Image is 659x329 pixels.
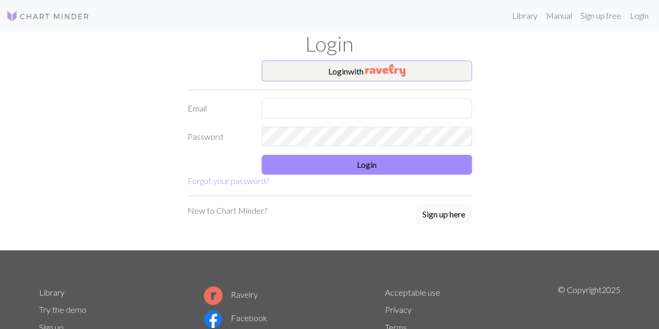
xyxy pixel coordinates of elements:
label: Email [181,99,256,118]
button: Login [262,155,472,175]
img: Facebook logo [204,310,222,328]
a: Try the demo [39,304,86,314]
a: Forgot your password? [188,176,269,186]
a: Ravelry [204,289,258,299]
h1: Login [33,31,627,56]
a: Login [626,5,653,26]
a: Privacy [385,304,412,314]
a: Facebook [204,313,267,323]
a: Sign up free [576,5,626,26]
button: Sign up here [416,204,472,224]
a: Library [508,5,542,26]
img: Logo [6,10,90,22]
button: Loginwith [262,60,472,81]
a: Library [39,287,65,297]
img: Ravelry logo [204,286,222,305]
img: Ravelry [365,64,405,77]
a: Manual [542,5,576,26]
p: New to Chart Minder? [188,204,267,217]
a: Sign up here [416,204,472,225]
a: Acceptable use [385,287,440,297]
label: Password [181,127,256,147]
